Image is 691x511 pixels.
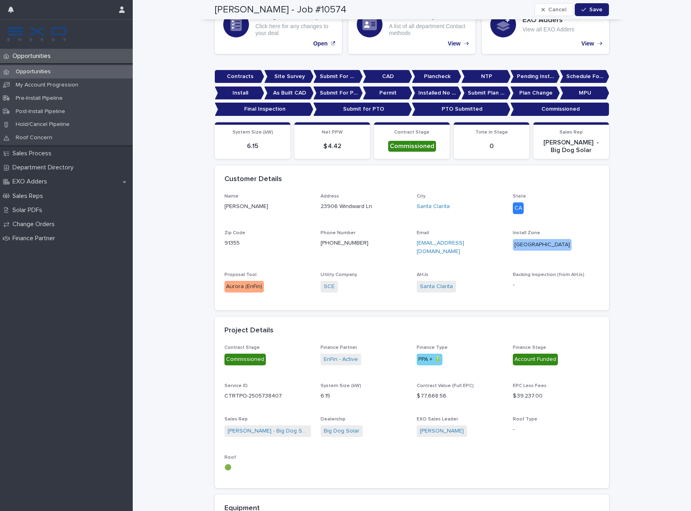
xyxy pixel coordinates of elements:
p: CTRTPO-2505738407 [224,392,282,400]
p: Sales Reps [9,192,49,200]
a: Santa Clarita [417,202,450,211]
span: Zip Code [224,231,245,235]
p: CAD [363,70,412,83]
span: System Size (kW) [232,130,273,135]
div: [GEOGRAPHIC_DATA] [513,239,572,251]
p: - [513,281,599,289]
p: Submit For CAD [313,70,363,83]
p: 91355 [224,239,311,247]
p: 0 [459,142,524,150]
p: Pre-Install Pipeline [9,95,69,102]
p: - [513,425,599,434]
h2: Customer Details [224,175,282,184]
p: 6.15 [321,392,407,400]
p: MPU [560,87,609,100]
p: Commissioned [510,103,609,116]
div: PPA + 🔋 [417,354,442,365]
p: 6.15 [220,142,286,150]
span: Sales Rep [559,130,583,135]
span: Racking Inspection (from AHJs) [513,272,584,277]
p: Permit [363,87,412,100]
p: View [448,40,461,47]
a: [PHONE_NUMBER] [321,240,368,246]
p: $ 77,668.56 [417,392,503,400]
span: Phone Number [321,231,356,235]
p: Contracts [215,70,264,83]
p: Click here for any changes to your deal [255,23,333,37]
span: Sales Rep [224,417,248,422]
span: Roof Type [513,417,537,422]
span: AHJs [417,272,428,277]
p: [PERSON_NAME] - Big Dog Solar [538,139,604,154]
span: Proposal Tool [224,272,257,277]
a: [PERSON_NAME] [420,427,464,435]
span: Utility Company [321,272,357,277]
p: Finance Partner [9,235,62,242]
p: Roof Concern [9,134,59,141]
p: $ 39,237.00 [513,392,599,400]
p: View all EXO Adders [522,26,574,33]
span: Contract Stage [394,130,430,135]
p: PTO Submitted [412,103,510,116]
p: Sales Process [9,150,58,157]
p: Plancheck [412,70,461,83]
span: System Size (kW) [321,383,361,388]
div: Account Funded [513,354,558,365]
span: Time In Stage [475,130,508,135]
p: Department Directory [9,164,80,171]
div: Commissioned [224,354,266,365]
p: Post-Install Pipeline [9,108,72,115]
a: SCE [324,282,335,291]
p: Pending Install Task [510,70,560,83]
p: Final Inspection [215,103,313,116]
p: Solar PDFs [9,206,49,214]
p: Plan Change [510,87,560,100]
span: Finance Stage [513,345,546,350]
p: 🟢 [224,464,311,472]
span: City [417,194,426,199]
p: A list of all department Contact methods [389,23,467,37]
h3: EXO Adders [522,16,574,25]
p: Hold/Cancel Pipeline [9,121,76,128]
p: Submit For Permit [313,87,363,100]
p: $ 4.42 [299,142,365,150]
p: NTP [461,70,511,83]
span: Address [321,194,339,199]
span: Contract Value (Full EPC) [417,383,474,388]
div: Aurora (EnFin) [224,281,264,293]
button: Save [575,3,609,16]
p: Site Survey [264,70,314,83]
p: View [581,40,594,47]
p: Submit for PTO [313,103,412,116]
span: EPC Less Fees [513,383,547,388]
a: [EMAIL_ADDRESS][DOMAIN_NAME] [417,240,464,254]
span: Cancel [548,7,566,12]
span: Email [417,231,429,235]
img: FKS5r6ZBThi8E5hshIGi [6,26,68,42]
p: My Account Progression [9,82,85,89]
a: EnFin - Active [324,355,358,364]
button: Cancel [535,3,573,16]
span: Net PPW [322,130,343,135]
p: Installed No Permit [412,87,461,100]
div: CA [513,202,524,214]
h2: Project Details [224,326,274,335]
p: [PERSON_NAME] [224,202,311,211]
p: Schedule For Install [560,70,609,83]
p: Change Orders [9,220,61,228]
p: EXO Adders [9,178,53,185]
span: Service ID [224,383,248,388]
span: Finance Type [417,345,448,350]
p: Install [215,87,264,100]
a: [PERSON_NAME] - Big Dog Solar [228,427,308,435]
span: State [513,194,526,199]
span: Roof [224,455,236,460]
h2: [PERSON_NAME] - Job #10574 [215,4,346,16]
span: Finance Partner [321,345,357,350]
p: Open [313,40,328,47]
p: Opportunities [9,52,57,60]
p: As Built CAD [264,87,314,100]
span: Install Zone [513,231,540,235]
a: Santa Clarita [420,282,453,291]
p: 23906 Windward Ln [321,202,372,211]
